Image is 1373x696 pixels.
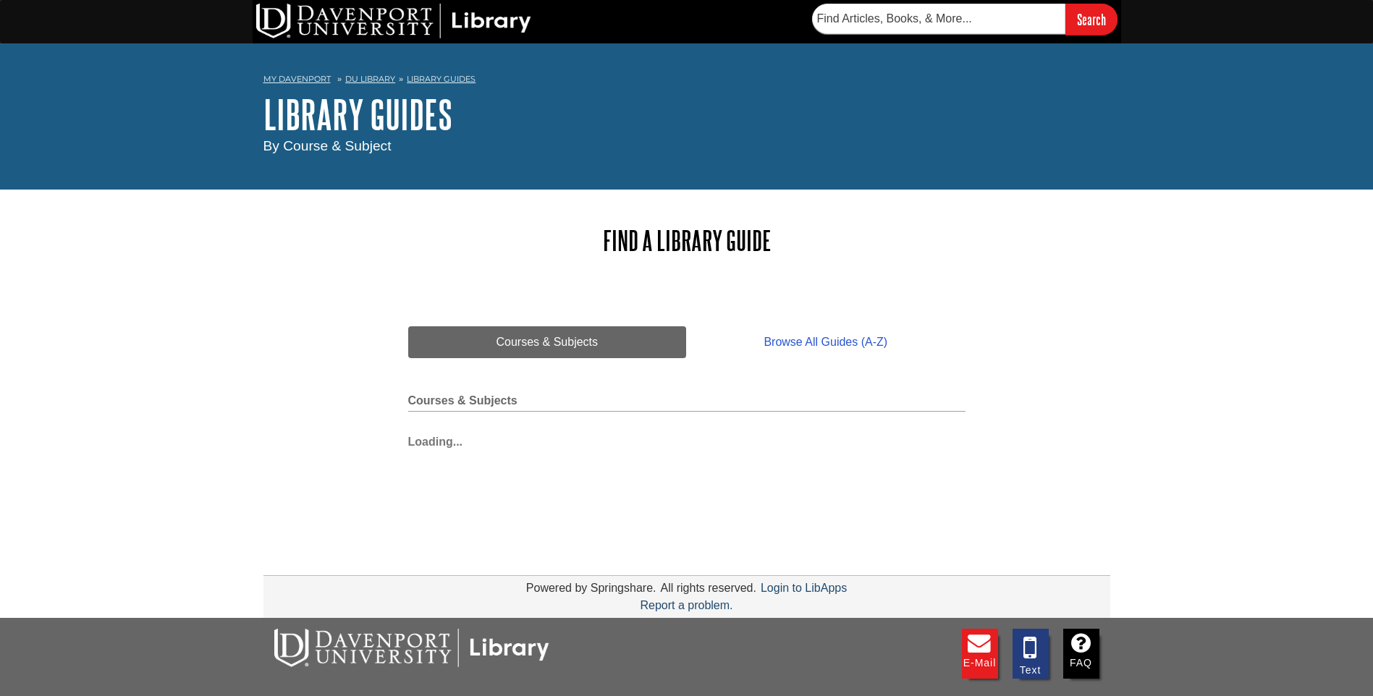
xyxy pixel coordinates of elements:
a: Login to LibApps [761,582,847,594]
div: All rights reserved. [658,582,759,594]
a: DU Library [345,74,395,84]
img: DU Libraries [274,629,549,666]
a: E-mail [962,629,998,679]
a: My Davenport [263,73,331,85]
a: FAQ [1063,629,1099,679]
a: Library Guides [407,74,476,84]
input: Find Articles, Books, & More... [812,4,1065,34]
a: Text [1013,629,1049,679]
a: Courses & Subjects [408,326,687,358]
input: Search [1065,4,1118,35]
img: DU Library [256,4,531,38]
h2: Find a Library Guide [408,226,966,255]
h2: Courses & Subjects [408,394,966,412]
nav: breadcrumb [263,69,1110,93]
a: Report a problem. [640,599,732,611]
div: Loading... [408,426,966,451]
form: Searches DU Library's articles, books, and more [812,4,1118,35]
h1: Library Guides [263,93,1110,136]
a: Browse All Guides (A-Z) [686,326,965,358]
div: Powered by Springshare. [524,582,659,594]
div: By Course & Subject [263,136,1110,157]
